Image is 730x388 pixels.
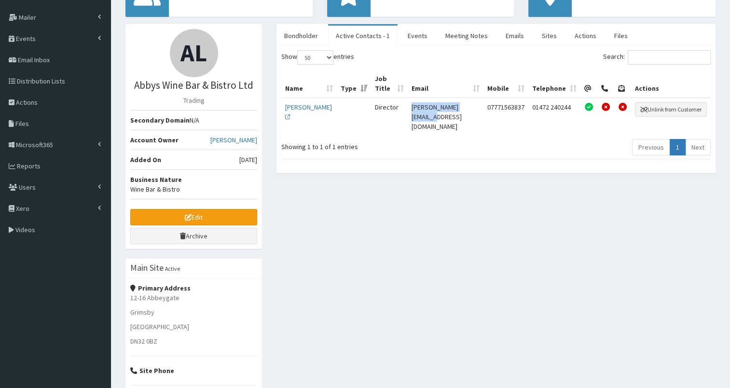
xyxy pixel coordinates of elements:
p: Trading [130,96,257,105]
th: Job Title: activate to sort column ascending [371,70,407,98]
div: Showing 1 to 1 of 1 entries [281,138,453,152]
th: Email Permission [580,70,597,98]
span: Videos [15,225,35,234]
span: Microsoft365 [16,140,53,149]
p: DN32 0BZ [130,336,257,346]
strong: Site Phone [130,366,174,375]
th: Post Permission [614,70,631,98]
b: Account Owner [130,136,179,144]
span: Users [19,183,36,192]
small: Active [165,265,180,272]
td: [PERSON_NAME][EMAIL_ADDRESS][DOMAIN_NAME] [408,98,483,135]
th: Name: activate to sort column ascending [281,70,337,98]
a: Bondholder [276,26,326,46]
li: Wine Bar & Bistro [130,169,257,199]
th: Mobile: activate to sort column ascending [483,70,528,98]
a: 1 [670,139,686,155]
a: Emails [498,26,532,46]
span: Actions [16,98,38,107]
p: [GEOGRAPHIC_DATA] [130,322,257,332]
label: Search: [603,50,711,65]
button: Unlink from Customer [635,102,707,117]
span: Reports [17,162,41,170]
th: Telephone: activate to sort column ascending [528,70,580,98]
td: Director [371,98,407,135]
label: Show entries [281,50,354,65]
a: Archive [130,228,257,244]
span: AL [180,38,207,68]
a: [PERSON_NAME] [285,103,332,121]
a: [PERSON_NAME] [210,135,257,145]
td: 07771563837 [483,98,528,135]
p: 12-16 Abbeygate [130,293,257,303]
span: [DATE] [239,155,257,165]
b: Added On [130,155,161,164]
a: Events [400,26,435,46]
td: 01472 240244 [528,98,580,135]
h3: Main Site [130,263,164,272]
strong: Primary Address [130,284,191,292]
li: N/A [130,110,257,130]
h3: Abbys Wine Bar & Bistro Ltd [130,80,257,91]
a: Previous [632,139,670,155]
input: Search: [628,50,711,65]
span: Xero [16,204,29,213]
a: Next [685,139,711,155]
th: Type: activate to sort column ascending [337,70,371,98]
a: Meeting Notes [438,26,496,46]
select: Showentries [297,50,333,65]
a: Edit [130,209,257,225]
p: Grimsby [130,307,257,317]
span: Files [15,119,29,128]
th: Email: activate to sort column ascending [408,70,483,98]
a: Actions [567,26,604,46]
a: Files [606,26,635,46]
b: Secondary Domain [130,116,190,125]
span: Email Inbox [18,55,50,64]
th: Actions [631,70,711,98]
span: Mailer [19,13,36,22]
th: Telephone Permission [597,70,614,98]
span: Distribution Lists [17,77,65,85]
span: Events [16,34,36,43]
b: Business Nature [130,175,182,184]
a: Sites [534,26,565,46]
a: Active Contacts - 1 [328,26,398,46]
